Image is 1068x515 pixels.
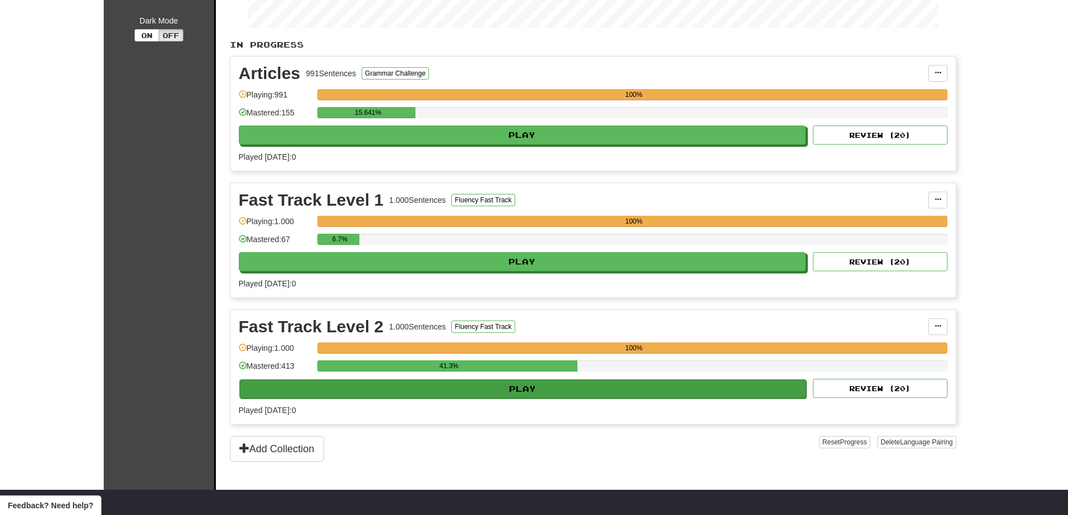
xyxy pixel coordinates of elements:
button: Play [239,252,806,271]
button: Fluency Fast Track [451,194,515,206]
button: Review (20) [813,379,947,398]
span: Played [DATE]: 0 [239,279,296,288]
div: 41.3% [321,360,577,372]
div: Playing: 991 [239,89,312,108]
div: Fast Track Level 1 [239,192,384,208]
div: 6.7% [321,234,359,245]
span: Played [DATE]: 0 [239,152,296,161]
button: Play [239,126,806,145]
div: Playing: 1.000 [239,216,312,234]
div: Playing: 1.000 [239,342,312,361]
button: Add Collection [230,436,324,462]
div: 991 Sentences [306,68,357,79]
button: Fluency Fast Track [451,321,515,333]
button: Review (20) [813,126,947,145]
span: Played [DATE]: 0 [239,406,296,415]
button: Review (20) [813,252,947,271]
div: 15.641% [321,107,416,118]
div: 100% [321,342,947,354]
div: 100% [321,89,947,100]
div: Mastered: 413 [239,360,312,379]
div: Articles [239,65,300,82]
div: Mastered: 155 [239,107,312,126]
div: 100% [321,216,947,227]
span: Progress [840,438,867,446]
button: Play [239,379,807,398]
div: 1.000 Sentences [389,194,446,206]
button: ResetProgress [819,436,870,448]
button: DeleteLanguage Pairing [877,436,956,448]
div: Fast Track Level 2 [239,318,384,335]
p: In Progress [230,39,956,50]
button: Off [159,29,183,41]
div: Dark Mode [112,15,206,26]
div: Mastered: 67 [239,234,312,252]
div: 1.000 Sentences [389,321,446,332]
button: Grammar Challenge [362,67,429,80]
button: On [135,29,159,41]
span: Open feedback widget [8,500,93,511]
span: Language Pairing [900,438,953,446]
